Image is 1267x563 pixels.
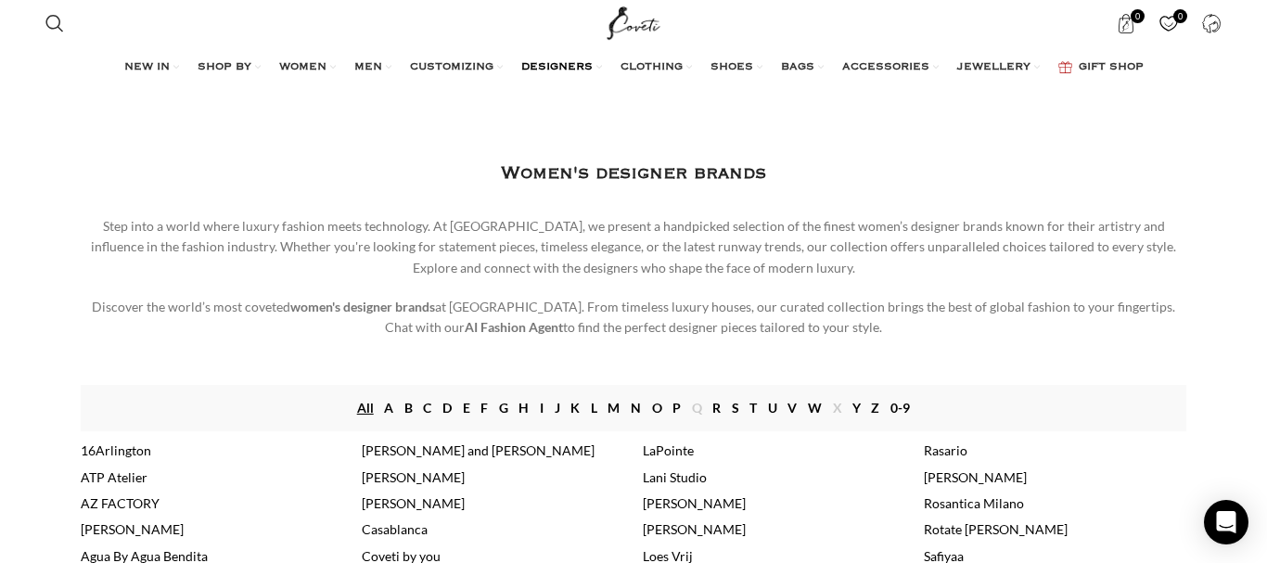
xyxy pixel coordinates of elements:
a: CLOTHING [621,49,692,86]
a: ACCESSORIES [842,49,939,86]
span: NEW IN [124,60,170,75]
a: L [591,398,597,418]
a: [PERSON_NAME] [81,521,184,537]
a: I [540,398,544,418]
a: [PERSON_NAME] [362,495,465,511]
a: G [499,398,508,418]
p: Discover the world’s most coveted at [GEOGRAPHIC_DATA]. From timeless luxury houses, our curated ... [81,297,1186,339]
a: N [631,398,641,418]
a: GIFT SHOP [1058,49,1144,86]
span: JEWELLERY [957,60,1030,75]
a: DESIGNERS [521,49,602,86]
a: E [463,398,470,418]
a: Rotate [PERSON_NAME] [924,521,1068,537]
span: DESIGNERS [521,60,593,75]
a: F [480,398,488,418]
a: J [555,398,560,418]
a: T [749,398,757,418]
a: W [808,398,822,418]
a: SHOES [710,49,762,86]
a: 0 [1107,5,1145,42]
a: BAGS [781,49,824,86]
span: WOMEN [279,60,326,75]
a: A [384,398,393,418]
a: V [787,398,797,418]
a: All [357,398,374,418]
span: ACCESSORIES [842,60,929,75]
span: BAGS [781,60,814,75]
a: JEWELLERY [957,49,1040,86]
a: [PERSON_NAME] and [PERSON_NAME] [362,442,595,458]
div: My Wishlist [1150,5,1188,42]
a: R [712,398,721,418]
span: SHOP BY [198,60,251,75]
a: [PERSON_NAME] [924,469,1027,485]
strong: AI Fashion Agent [465,319,563,335]
img: GiftBag [1058,61,1072,73]
a: SHOP BY [198,49,261,86]
span: 0 [1173,9,1187,23]
a: Casablanca [362,521,428,537]
a: CUSTOMIZING [410,49,503,86]
span: MEN [354,60,382,75]
a: P [672,398,681,418]
span: 0 [1131,9,1145,23]
span: X [833,398,842,418]
a: Lani Studio [643,469,707,485]
a: C [423,398,431,418]
a: 0-9 [890,398,910,418]
a: U [768,398,777,418]
a: O [652,398,662,418]
div: Open Intercom Messenger [1204,500,1248,544]
a: 16Arlington [81,442,151,458]
a: H [518,398,529,418]
span: CUSTOMIZING [410,60,493,75]
a: WOMEN [279,49,336,86]
a: B [404,398,413,418]
strong: women's designer brands [290,299,435,314]
h1: Women's designer brands [501,160,766,188]
a: M [608,398,620,418]
a: Y [852,398,861,418]
a: ATP Atelier [81,469,147,485]
a: [PERSON_NAME] [643,521,746,537]
a: Rosantica Milano [924,495,1024,511]
a: [PERSON_NAME] [643,495,746,511]
a: Z [871,398,879,418]
a: K [570,398,580,418]
span: CLOTHING [621,60,683,75]
a: Site logo [603,14,665,30]
a: MEN [354,49,391,86]
a: LaPointe [643,442,694,458]
span: Q [692,398,702,418]
a: [PERSON_NAME] [362,469,465,485]
a: Search [36,5,73,42]
div: Main navigation [36,49,1231,86]
a: 0 [1150,5,1188,42]
a: AZ FACTORY [81,495,160,511]
span: SHOES [710,60,753,75]
a: NEW IN [124,49,179,86]
a: D [442,398,452,418]
span: GIFT SHOP [1079,60,1144,75]
a: Rasario [924,442,967,458]
p: Step into a world where luxury fashion meets technology. At [GEOGRAPHIC_DATA], we present a handp... [81,216,1186,278]
a: S [732,398,739,418]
